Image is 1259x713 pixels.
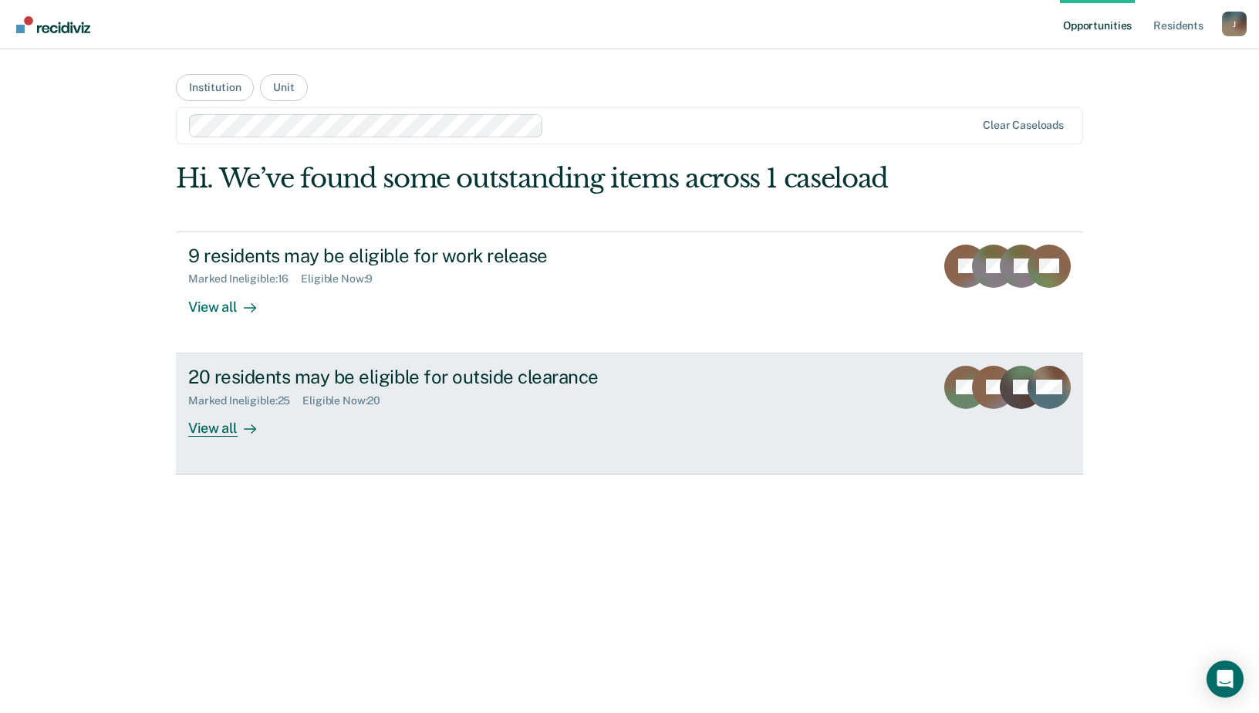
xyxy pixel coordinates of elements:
div: J [1222,12,1247,36]
div: Marked Ineligible : 25 [188,394,302,407]
div: Eligible Now : 9 [301,272,385,286]
div: View all [188,286,275,316]
div: 9 residents may be eligible for work release [188,245,730,267]
div: Clear caseloads [983,119,1064,132]
div: View all [188,407,275,437]
button: Profile dropdown button [1222,12,1247,36]
img: Recidiviz [16,16,90,33]
a: 20 residents may be eligible for outside clearanceMarked Ineligible:25Eligible Now:20View all [176,353,1083,475]
div: Open Intercom Messenger [1207,661,1244,698]
div: Eligible Now : 20 [302,394,393,407]
div: Marked Ineligible : 16 [188,272,301,286]
div: Hi. We’ve found some outstanding items across 1 caseload [176,163,902,194]
a: 9 residents may be eligible for work releaseMarked Ineligible:16Eligible Now:9View all [176,231,1083,353]
div: 20 residents may be eligible for outside clearance [188,366,730,388]
button: Unit [260,74,307,101]
button: Institution [176,74,254,101]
